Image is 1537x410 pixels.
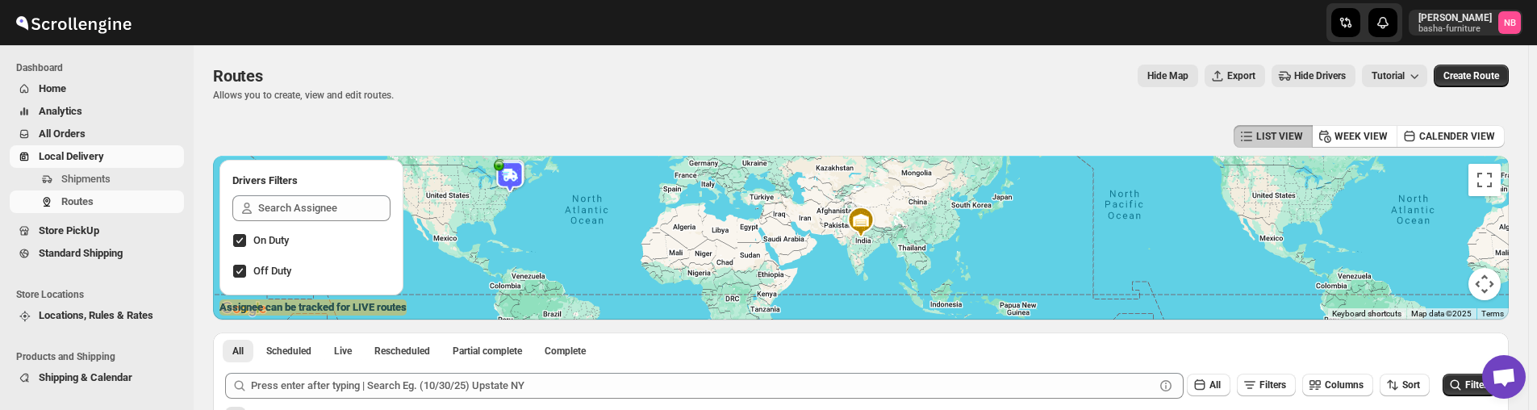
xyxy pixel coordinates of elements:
[266,345,311,358] span: Scheduled
[1209,379,1221,391] span: All
[16,350,186,363] span: Products and Shipping
[1418,24,1492,34] p: basha-furniture
[253,234,289,246] span: On Duty
[1294,69,1346,82] span: Hide Drivers
[1434,65,1509,87] button: Create Route
[1259,379,1286,391] span: Filters
[1468,164,1501,196] button: Toggle fullscreen view
[1334,130,1388,143] span: WEEK VIEW
[1482,355,1526,399] div: Open chat
[213,89,394,102] p: Allows you to create, view and edit routes.
[1372,70,1405,82] span: Tutorial
[1419,130,1495,143] span: CALENDER VIEW
[10,100,184,123] button: Analytics
[1418,11,1492,24] p: [PERSON_NAME]
[1443,69,1499,82] span: Create Route
[10,123,184,145] button: All Orders
[217,299,270,320] a: Open this area in Google Maps (opens a new window)
[232,173,391,189] h2: Drivers Filters
[232,345,244,358] span: All
[1409,10,1522,36] button: User menu
[1272,65,1355,87] button: Hide Drivers
[253,265,291,277] span: Off Duty
[545,345,586,358] span: Complete
[1256,130,1303,143] span: LIST VIEW
[13,2,134,43] img: ScrollEngine
[39,150,104,162] span: Local Delivery
[1504,18,1516,28] text: NB
[1411,309,1472,318] span: Map data ©2025
[10,168,184,190] button: Shipments
[61,195,94,207] span: Routes
[1362,65,1427,87] button: Tutorial
[1332,308,1401,320] button: Keyboard shortcuts
[10,77,184,100] button: Home
[219,299,407,316] label: Assignee can be tracked for LIVE routes
[39,128,86,140] span: All Orders
[1468,268,1501,300] button: Map camera controls
[1138,65,1198,87] button: Map action label
[1187,374,1230,396] button: All
[1402,379,1420,391] span: Sort
[1227,69,1255,82] span: Export
[251,373,1155,399] input: Press enter after typing | Search Eg. (10/30/25) Upstate NY
[1481,309,1504,318] a: Terms (opens in new tab)
[1397,125,1505,148] button: CALENDER VIEW
[1302,374,1373,396] button: Columns
[1465,379,1487,391] span: Filter
[374,345,430,358] span: Rescheduled
[39,309,153,321] span: Locations, Rules & Rates
[217,299,270,320] img: Google
[1325,379,1364,391] span: Columns
[39,371,132,383] span: Shipping & Calendar
[223,340,253,362] button: All routes
[39,105,82,117] span: Analytics
[10,304,184,327] button: Locations, Rules & Rates
[16,288,186,301] span: Store Locations
[334,345,352,358] span: Live
[213,66,263,86] span: Routes
[1312,125,1397,148] button: WEEK VIEW
[1147,69,1188,82] span: Hide Map
[1205,65,1265,87] button: Export
[16,61,186,74] span: Dashboard
[61,173,111,185] span: Shipments
[39,247,123,259] span: Standard Shipping
[1237,374,1296,396] button: Filters
[10,366,184,389] button: Shipping & Calendar
[39,224,99,236] span: Store PickUp
[453,345,522,358] span: Partial complete
[10,190,184,213] button: Routes
[258,195,391,221] input: Search Assignee
[1498,11,1521,34] span: Nael Basha
[1380,374,1430,396] button: Sort
[1443,374,1497,396] button: Filter
[39,82,66,94] span: Home
[1234,125,1313,148] button: LIST VIEW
